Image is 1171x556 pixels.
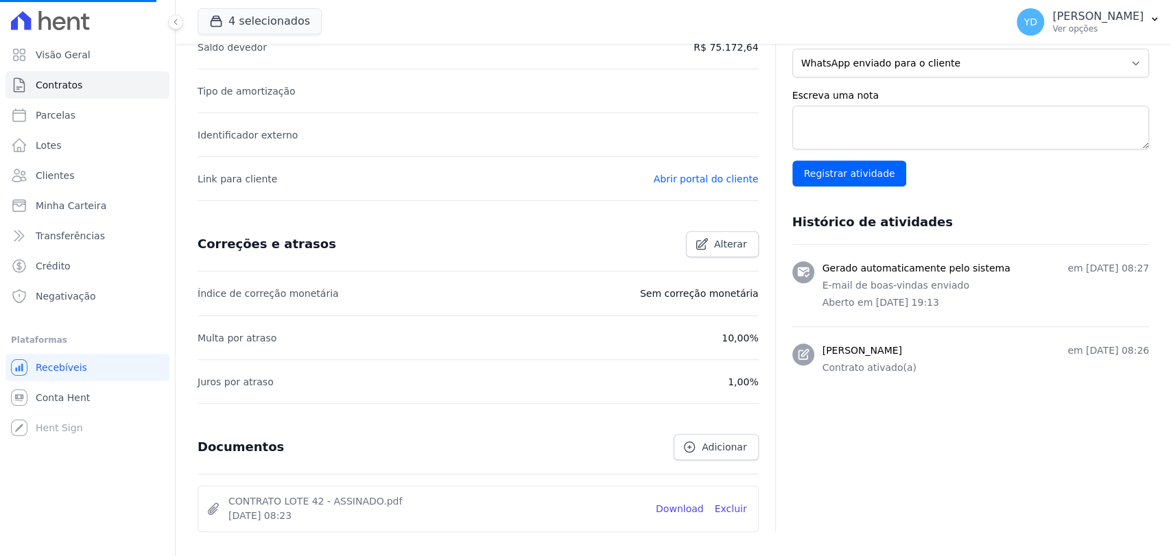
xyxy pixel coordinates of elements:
p: [PERSON_NAME] [1052,10,1144,23]
span: Alterar [714,237,747,251]
h3: Histórico de atividades [792,214,953,230]
p: Aberto em [DATE] 19:13 [823,295,1149,310]
p: Link para cliente [198,171,277,187]
input: Registrar atividade [792,160,907,186]
p: E-mail de boas-vindas enviado [823,278,1149,293]
button: YD [PERSON_NAME] Ver opções [1006,3,1171,41]
p: Multa por atraso [198,330,276,346]
h3: [PERSON_NAME] [823,343,902,358]
span: CONTRATO LOTE 42 - ASSINADO.pdf [228,494,645,509]
span: Adicionar [702,440,746,454]
span: Negativação [36,289,96,303]
a: Download [656,502,704,516]
p: Identificador externo [198,127,298,143]
p: 10,00% [722,330,758,346]
span: [DATE] 08:23 [228,509,645,523]
h3: Correções e atrasos [198,236,336,252]
a: Excluir [715,502,747,516]
p: Juros por atraso [198,374,274,390]
a: Crédito [5,252,169,280]
a: Negativação [5,282,169,310]
p: Saldo devedor [198,39,267,56]
p: em [DATE] 08:27 [1067,261,1149,276]
span: Crédito [36,259,71,273]
h3: Documentos [198,439,284,455]
a: Abrir portal do cliente [654,173,759,184]
span: Parcelas [36,108,75,122]
button: 4 selecionados [198,8,322,34]
span: Transferências [36,229,105,243]
span: Clientes [36,169,74,182]
span: Conta Hent [36,391,90,404]
label: Escreva uma nota [792,88,1149,103]
p: Contrato ativado(a) [823,361,1149,375]
h3: Gerado automaticamente pelo sistema [823,261,1010,276]
a: Minha Carteira [5,192,169,219]
a: Recebíveis [5,354,169,381]
a: Lotes [5,132,169,159]
p: 1,00% [728,374,758,390]
span: Contratos [36,78,82,92]
span: Lotes [36,138,62,152]
a: Adicionar [674,434,758,460]
p: Tipo de amortização [198,83,296,99]
a: Alterar [686,231,759,257]
a: Visão Geral [5,41,169,69]
a: Clientes [5,162,169,189]
a: Transferências [5,222,169,250]
span: Recebíveis [36,361,87,374]
a: Parcelas [5,101,169,129]
span: YD [1024,17,1037,27]
div: Plataformas [11,332,164,348]
p: Ver opções [1052,23,1144,34]
span: Visão Geral [36,48,91,62]
a: Conta Hent [5,384,169,411]
p: Índice de correção monetária [198,285,339,302]
p: em [DATE] 08:26 [1067,343,1149,358]
p: R$ 75.172,64 [694,39,758,56]
p: Sem correção monetária [640,285,759,302]
a: Contratos [5,71,169,99]
span: Minha Carteira [36,199,106,213]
